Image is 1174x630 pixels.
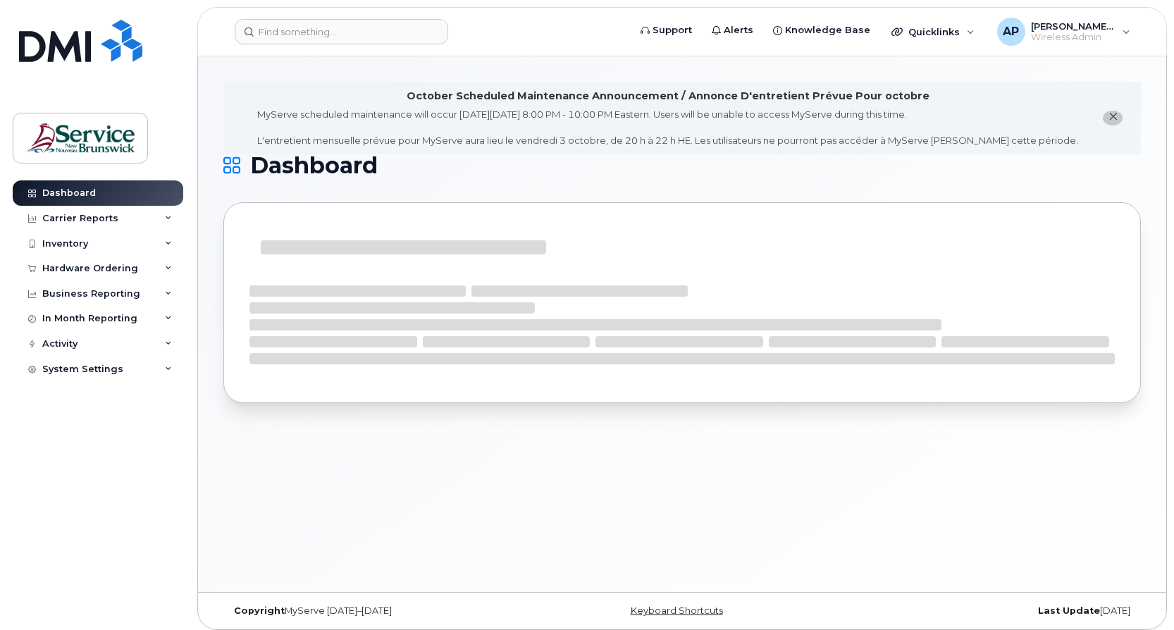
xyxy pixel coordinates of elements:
[407,89,929,104] div: October Scheduled Maintenance Announcement / Annonce D'entretient Prévue Pour octobre
[1103,111,1123,125] button: close notification
[257,108,1078,147] div: MyServe scheduled maintenance will occur [DATE][DATE] 8:00 PM - 10:00 PM Eastern. Users will be u...
[223,605,529,617] div: MyServe [DATE]–[DATE]
[250,155,378,176] span: Dashboard
[631,605,723,616] a: Keyboard Shortcuts
[1038,605,1100,616] strong: Last Update
[234,605,285,616] strong: Copyright
[835,605,1141,617] div: [DATE]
